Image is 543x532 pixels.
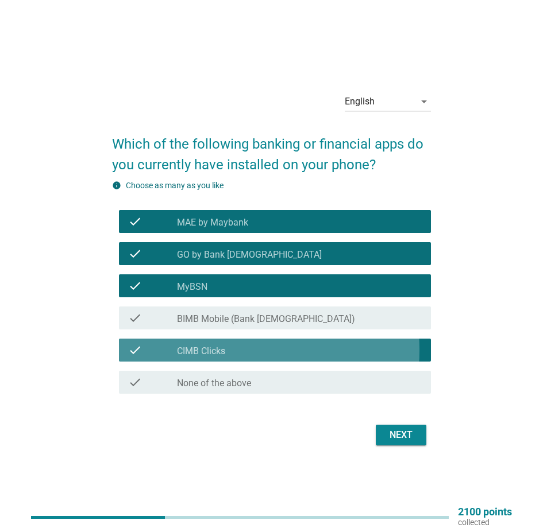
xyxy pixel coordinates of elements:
[128,279,142,293] i: check
[112,122,431,175] h2: Which of the following banking or financial apps do you currently have installed on your phone?
[128,215,142,228] i: check
[126,181,224,190] label: Choose as many as you like
[177,281,207,293] label: MyBSN
[385,428,417,442] div: Next
[345,96,375,107] div: English
[177,345,225,357] label: CIMB Clicks
[417,95,431,108] i: arrow_drop_down
[128,343,142,357] i: check
[128,375,142,389] i: check
[458,507,512,517] p: 2100 points
[177,313,355,325] label: BIMB Mobile (Bank [DEMOGRAPHIC_DATA])
[376,425,426,445] button: Next
[458,517,512,527] p: collected
[177,217,248,228] label: MAE by Maybank
[128,247,142,261] i: check
[112,181,121,190] i: info
[128,311,142,325] i: check
[177,378,251,389] label: None of the above
[177,249,322,261] label: GO by Bank [DEMOGRAPHIC_DATA]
